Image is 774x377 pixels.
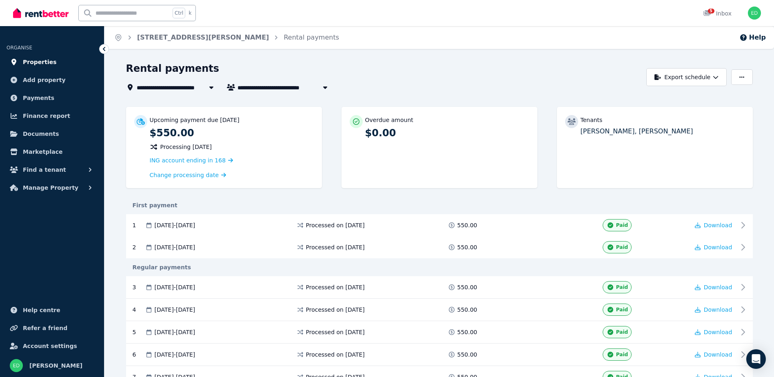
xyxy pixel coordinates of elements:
span: Marketplace [23,147,62,157]
span: [DATE] - [DATE] [155,243,195,251]
p: $550.00 [150,126,314,140]
p: Upcoming payment due [DATE] [150,116,240,124]
div: Regular payments [126,263,753,271]
span: ORGANISE [7,45,32,51]
button: Manage Property [7,180,98,196]
span: Paid [616,244,628,251]
button: Download [695,221,732,229]
span: [PERSON_NAME] [29,361,82,370]
span: Processed on [DATE] [306,243,365,251]
span: Find a tenant [23,165,66,175]
a: Refer a friend [7,320,98,336]
p: $0.00 [365,126,529,140]
span: 550.00 [457,283,477,291]
div: First payment [126,201,753,209]
span: Paid [616,329,628,335]
span: 550.00 [457,221,477,229]
span: Download [704,306,732,313]
span: Paid [616,222,628,228]
button: Download [695,350,732,359]
span: [DATE] - [DATE] [155,350,195,359]
button: Export schedule [646,68,727,86]
button: Help [739,33,766,42]
span: Paid [616,284,628,291]
h1: Rental payments [126,62,220,75]
span: Processing [DATE] [160,143,212,151]
span: Download [704,244,732,251]
span: [DATE] - [DATE] [155,328,195,336]
span: Download [704,284,732,291]
button: Download [695,283,732,291]
div: 4 [133,304,145,316]
span: Help centre [23,305,60,315]
span: ING account ending in 168 [150,157,226,164]
div: 5 [133,326,145,338]
span: Download [704,329,732,335]
span: Add property [23,75,66,85]
p: Overdue amount [365,116,413,124]
span: 550.00 [457,243,477,251]
button: Download [695,328,732,336]
nav: Breadcrumb [104,26,349,49]
span: Download [704,222,732,228]
span: Manage Property [23,183,78,193]
a: Rental payments [284,33,339,41]
p: Tenants [581,116,603,124]
a: Properties [7,54,98,70]
div: Inbox [703,9,732,18]
img: Ethan Davies [748,7,761,20]
span: [DATE] - [DATE] [155,283,195,291]
span: [DATE] - [DATE] [155,306,195,314]
span: Finance report [23,111,70,121]
a: Marketplace [7,144,98,160]
span: 550.00 [457,306,477,314]
span: Payments [23,93,54,103]
div: Open Intercom Messenger [746,349,766,369]
span: Refer a friend [23,323,67,333]
a: Payments [7,90,98,106]
span: Processed on [DATE] [306,306,365,314]
div: 2 [133,243,145,251]
span: Properties [23,57,57,67]
span: 550.00 [457,328,477,336]
div: 3 [133,281,145,293]
span: k [189,10,191,16]
span: Paid [616,306,628,313]
span: Processed on [DATE] [306,328,365,336]
a: Help centre [7,302,98,318]
img: Ethan Davies [10,359,23,372]
span: [DATE] - [DATE] [155,221,195,229]
span: Documents [23,129,59,139]
span: 550.00 [457,350,477,359]
button: Download [695,243,732,251]
img: RentBetter [13,7,69,19]
div: 1 [133,221,145,229]
span: Ctrl [173,8,185,18]
p: [PERSON_NAME], [PERSON_NAME] [581,126,745,136]
span: Paid [616,351,628,358]
span: Change processing date [150,171,219,179]
div: 6 [133,348,145,361]
button: Download [695,306,732,314]
span: Processed on [DATE] [306,283,365,291]
span: Download [704,351,732,358]
span: Processed on [DATE] [306,221,365,229]
span: 5 [708,9,714,13]
a: [STREET_ADDRESS][PERSON_NAME] [137,33,269,41]
a: Change processing date [150,171,226,179]
a: Finance report [7,108,98,124]
a: Add property [7,72,98,88]
a: Account settings [7,338,98,354]
span: Processed on [DATE] [306,350,365,359]
a: Documents [7,126,98,142]
span: Account settings [23,341,77,351]
button: Find a tenant [7,162,98,178]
